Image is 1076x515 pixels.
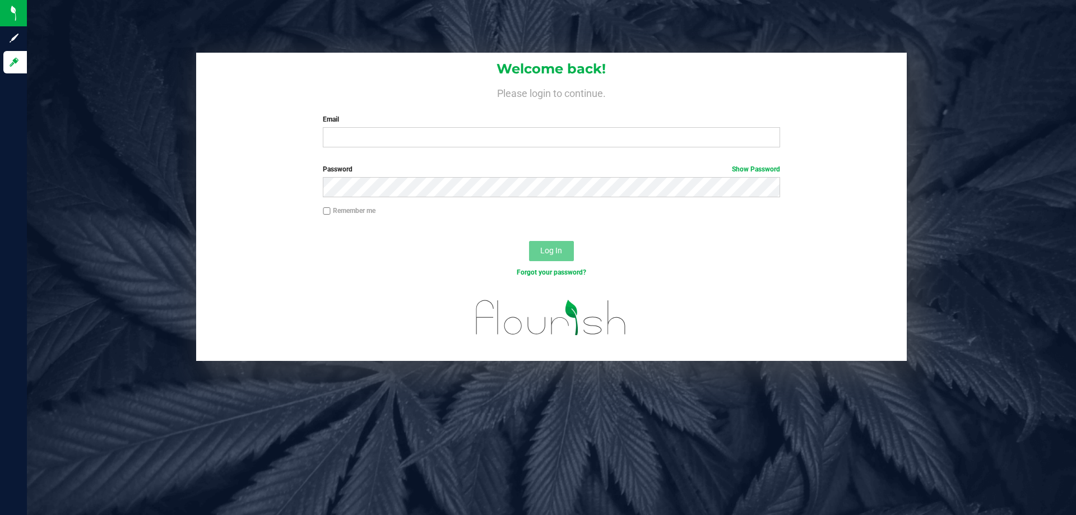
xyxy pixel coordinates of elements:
[540,246,562,255] span: Log In
[8,57,20,68] inline-svg: Log in
[323,165,353,173] span: Password
[323,114,780,124] label: Email
[196,62,907,76] h1: Welcome back!
[323,207,331,215] input: Remember me
[323,206,375,216] label: Remember me
[517,268,586,276] a: Forgot your password?
[8,33,20,44] inline-svg: Sign up
[732,165,780,173] a: Show Password
[462,289,640,346] img: flourish_logo.svg
[196,85,907,99] h4: Please login to continue.
[529,241,574,261] button: Log In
